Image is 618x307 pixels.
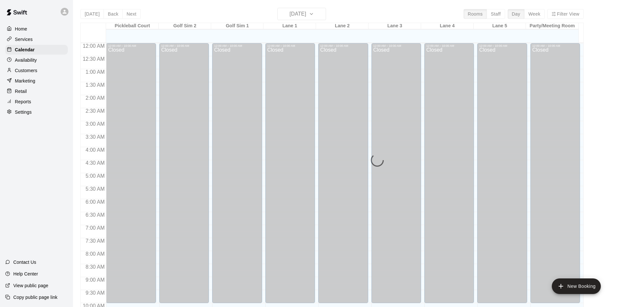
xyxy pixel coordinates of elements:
div: 12:00 AM – 10:00 AM: Closed [371,43,421,303]
div: 12:00 AM – 10:00 AM [532,44,578,47]
a: Retail [5,86,68,96]
p: Retail [15,88,27,95]
div: Golf Sim 1 [211,23,264,29]
div: Lane 1 [263,23,316,29]
a: Marketing [5,76,68,86]
div: 12:00 AM – 10:00 AM: Closed [530,43,580,303]
div: Closed [267,47,313,305]
p: Calendar [15,46,35,53]
div: Lane 5 [474,23,526,29]
span: 8:30 AM [84,264,106,270]
div: 12:00 AM – 10:00 AM [373,44,419,47]
div: Closed [161,47,207,305]
p: Contact Us [13,259,36,265]
span: 6:30 AM [84,212,106,218]
span: 4:30 AM [84,160,106,166]
p: Reports [15,98,31,105]
p: Marketing [15,78,35,84]
div: Closed [214,47,260,305]
div: 12:00 AM – 10:00 AM: Closed [318,43,368,303]
div: 12:00 AM – 10:00 AM [479,44,525,47]
div: 12:00 AM – 10:00 AM: Closed [477,43,527,303]
div: 12:00 AM – 10:00 AM: Closed [424,43,474,303]
div: Closed [320,47,366,305]
span: 9:30 AM [84,290,106,296]
div: Closed [108,47,154,305]
div: 12:00 AM – 10:00 AM: Closed [212,43,262,303]
p: Home [15,26,27,32]
div: 12:00 AM – 10:00 AM [214,44,260,47]
div: Party/Meeting Room [526,23,578,29]
span: 6:00 AM [84,199,106,205]
div: Golf Sim 2 [159,23,211,29]
span: 5:30 AM [84,186,106,192]
div: 12:00 AM – 10:00 AM [108,44,154,47]
span: 8:00 AM [84,251,106,257]
span: 4:00 AM [84,147,106,153]
div: Closed [532,47,578,305]
div: 12:00 AM – 10:00 AM: Closed [265,43,315,303]
span: 2:00 AM [84,95,106,101]
a: Reports [5,97,68,107]
span: 9:00 AM [84,277,106,283]
a: Services [5,34,68,44]
div: Lane 3 [369,23,421,29]
span: 5:00 AM [84,173,106,179]
div: 12:00 AM – 10:00 AM [320,44,366,47]
div: Lane 4 [421,23,474,29]
div: Pickleball Court [106,23,159,29]
div: Lane 2 [316,23,369,29]
div: Closed [426,47,472,305]
p: Help Center [13,271,38,277]
p: Customers [15,67,37,74]
span: 3:00 AM [84,121,106,127]
a: Availability [5,55,68,65]
p: Settings [15,109,32,115]
span: 7:30 AM [84,238,106,244]
div: Closed [373,47,419,305]
div: 12:00 AM – 10:00 AM: Closed [159,43,209,303]
a: Customers [5,66,68,75]
div: 12:00 AM – 10:00 AM [161,44,207,47]
div: 12:00 AM – 10:00 AM: Closed [106,43,156,303]
a: Settings [5,107,68,117]
div: 12:00 AM – 10:00 AM [267,44,313,47]
span: 1:00 AM [84,69,106,75]
p: Services [15,36,33,43]
span: 7:00 AM [84,225,106,231]
span: 12:30 AM [81,56,106,62]
span: 3:30 AM [84,134,106,140]
div: Closed [479,47,525,305]
p: Availability [15,57,37,63]
span: 2:30 AM [84,108,106,114]
span: 1:30 AM [84,82,106,88]
p: View public page [13,282,48,289]
span: 12:00 AM [81,43,106,49]
a: Home [5,24,68,34]
button: add [552,278,601,294]
p: Copy public page link [13,294,57,301]
a: Calendar [5,45,68,55]
div: 12:00 AM – 10:00 AM [426,44,472,47]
